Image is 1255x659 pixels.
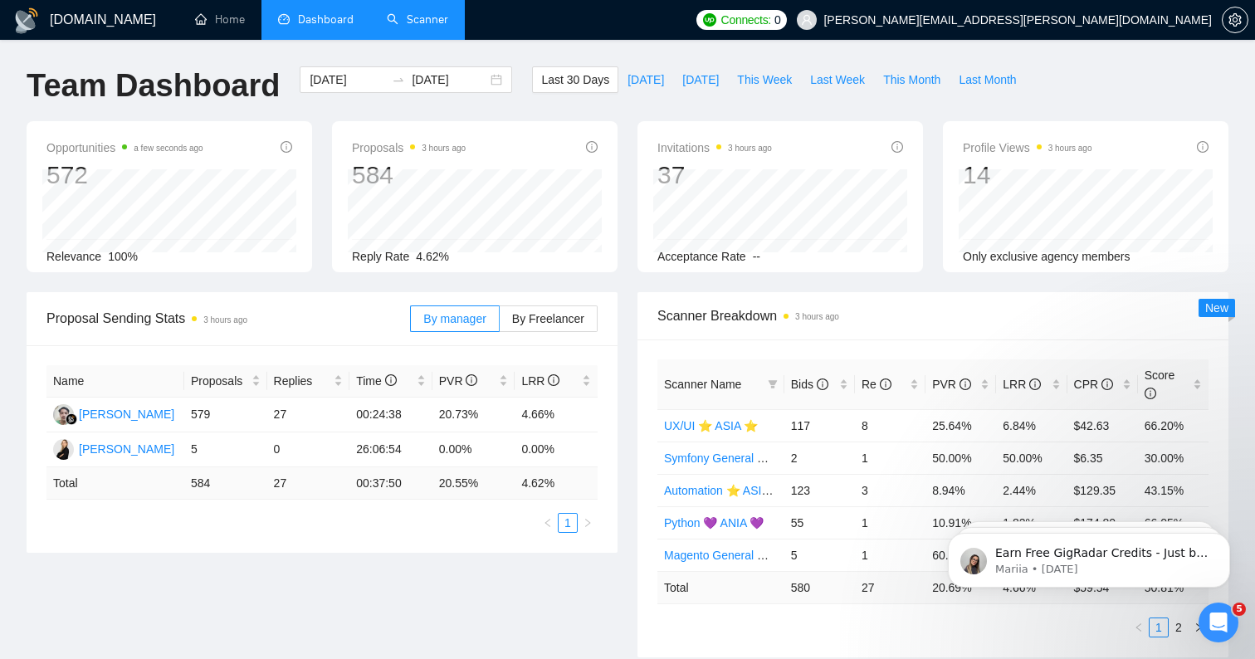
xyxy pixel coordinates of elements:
button: left [1129,618,1149,637]
td: 30.00% [1138,442,1209,474]
iframe: Intercom live chat [1199,603,1238,642]
span: 5 [1233,603,1246,616]
a: JB[PERSON_NAME] [53,442,174,455]
span: left [1134,622,1144,632]
p: Message from Mariia, sent 7w ago [72,64,286,79]
td: 27 [267,398,350,432]
img: logo [13,7,40,34]
a: Symfony General ⭐️ ASIA ⭐️ [664,452,817,465]
td: $6.35 [1067,442,1138,474]
th: Proposals [184,365,267,398]
time: 3 hours ago [1048,144,1092,153]
td: 50.00% [925,442,996,474]
img: gigradar-bm.png [66,413,77,425]
span: [DATE] [627,71,664,89]
button: right [578,513,598,533]
span: [DATE] [682,71,719,89]
span: 0 [774,11,781,29]
a: 2 [1170,618,1188,637]
span: to [392,73,405,86]
button: right [1189,618,1209,637]
span: info-circle [960,378,971,390]
td: 2 [784,442,855,474]
td: 50.00% [996,442,1067,474]
span: info-circle [548,374,559,386]
td: 0.00% [515,432,598,467]
td: 25.64% [925,409,996,442]
td: 20.55 % [432,467,515,500]
span: Reply Rate [352,250,409,263]
td: 66.20% [1138,409,1209,442]
td: 43.15% [1138,474,1209,506]
li: 2 [1169,618,1189,637]
td: 1 [855,506,925,539]
span: Last Week [810,71,865,89]
span: Re [862,378,891,391]
span: PVR [932,378,971,391]
img: JB [53,439,74,460]
td: 1 [855,539,925,571]
button: [DATE] [673,66,728,93]
td: 27 [267,467,350,500]
img: MS [53,404,74,425]
a: Automation ⭐️ ASIA ⭐️ [664,484,786,497]
td: 1 [855,442,925,474]
time: 3 hours ago [795,312,839,321]
td: 6.84% [996,409,1067,442]
li: 1 [558,513,578,533]
span: info-circle [281,141,292,153]
td: 580 [784,571,855,603]
span: Proposal Sending Stats [46,308,410,329]
td: 20.73% [432,398,515,432]
h1: Team Dashboard [27,66,280,105]
td: 5 [784,539,855,571]
span: Relevance [46,250,101,263]
td: 117 [784,409,855,442]
time: 3 hours ago [422,144,466,153]
button: This Month [874,66,950,93]
span: info-circle [1197,141,1209,153]
a: 1 [559,514,577,532]
span: user [801,14,813,26]
td: 55 [784,506,855,539]
a: searchScanner [387,12,448,27]
li: Next Page [578,513,598,533]
td: $129.35 [1067,474,1138,506]
button: Last Month [950,66,1025,93]
span: left [543,518,553,528]
img: upwork-logo.png [703,13,716,27]
div: [PERSON_NAME] [79,440,174,458]
input: Start date [310,71,385,89]
a: MS[PERSON_NAME] [53,407,174,420]
span: Only exclusive agency members [963,250,1130,263]
a: Magento General ⭐️ ASIA ⭐️ [664,549,817,562]
div: 37 [657,159,772,191]
td: 123 [784,474,855,506]
span: setting [1223,13,1248,27]
button: [DATE] [618,66,673,93]
div: 14 [963,159,1092,191]
button: Last 30 Days [532,66,618,93]
div: [PERSON_NAME] [79,405,174,423]
span: Connects: [721,11,771,29]
td: 5 [184,432,267,467]
span: info-circle [817,378,828,390]
input: End date [412,71,487,89]
span: LRR [1003,378,1041,391]
span: info-circle [1145,388,1156,399]
td: 00:24:38 [349,398,432,432]
td: 3 [855,474,925,506]
span: Replies [274,372,331,390]
span: info-circle [466,374,477,386]
span: Scanner Name [664,378,741,391]
a: 1 [1150,618,1168,637]
span: Proposals [191,372,248,390]
span: info-circle [1029,378,1041,390]
span: Bids [791,378,828,391]
span: New [1205,301,1228,315]
span: LRR [521,374,559,388]
td: 26:06:54 [349,432,432,467]
th: Replies [267,365,350,398]
td: $42.63 [1067,409,1138,442]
